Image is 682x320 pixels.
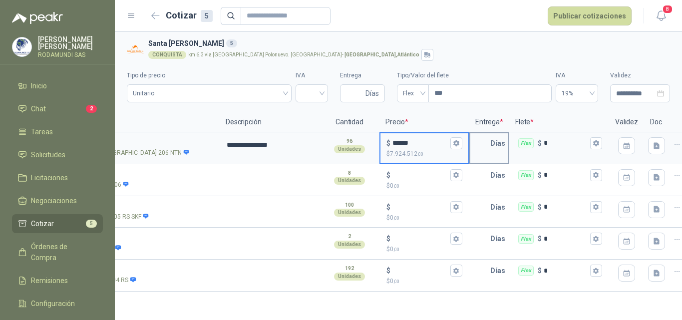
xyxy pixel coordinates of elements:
strong: [GEOGRAPHIC_DATA] , Atlántico [344,52,419,57]
input: $$0,00 [392,267,448,275]
a: Tareas [12,122,103,141]
button: $$7.924.512,00 [450,137,462,149]
span: ,00 [393,215,399,221]
p: $ [538,233,542,244]
span: 0 [390,182,399,189]
a: Inicio [12,76,103,95]
div: Unidades [334,273,365,281]
p: $ [538,265,542,276]
span: ,00 [417,151,423,157]
p: $ [386,233,390,244]
button: Flex $ [590,169,602,181]
p: RODAMUNDI SAS [38,52,103,58]
a: Negociaciones [12,191,103,210]
p: Días [490,197,509,217]
span: Solicitudes [31,149,65,160]
p: $ [386,245,462,254]
span: Inicio [31,80,47,91]
span: Licitaciones [31,172,68,183]
a: Configuración [12,294,103,313]
input: Flex $ [544,203,588,211]
span: ,00 [393,183,399,189]
input: -CHUMACERA [GEOGRAPHIC_DATA] 206 NTN [27,140,213,147]
p: Flete [509,112,609,132]
span: 19% [562,86,592,101]
span: 8 [662,4,673,14]
p: $ [386,170,390,181]
span: Flex [403,86,423,101]
label: Tipo de precio [127,71,292,80]
div: CONQUISTA [148,51,186,59]
span: Remisiones [31,275,68,286]
input: $$0,00 [392,203,448,211]
p: Días [490,133,509,153]
input: Flex $ [544,139,588,147]
p: Doc [644,112,669,132]
span: 0 [390,214,399,221]
input: -RODAMIENTO SB 205 RS SKF [27,204,213,211]
label: Tipo/Valor del flete [397,71,552,80]
p: 8 [348,169,351,177]
span: 2 [86,105,97,113]
img: Company Logo [127,41,144,58]
span: 5 [86,220,97,228]
p: $ [386,138,390,149]
span: 0 [390,278,399,285]
p: Cantidad [320,112,379,132]
a: Chat2 [12,99,103,118]
label: IVA [556,71,598,80]
input: Flex $ [544,171,588,179]
a: Cotizar5 [12,214,103,233]
p: 96 [346,137,352,145]
p: $ [386,149,462,159]
a: Órdenes de Compra [12,237,103,267]
span: Negociaciones [31,195,77,206]
button: $$0,00 [450,265,462,277]
p: km 6.3 via [GEOGRAPHIC_DATA] Polonuevo. [GEOGRAPHIC_DATA] - [188,52,419,57]
div: Flex [518,266,534,276]
p: 100 [345,201,354,209]
span: Días [365,85,379,102]
h2: Cotizar [166,8,213,22]
span: 0 [390,246,399,253]
button: Flex $ [590,265,602,277]
button: Flex $ [590,233,602,245]
a: Solicitudes [12,145,103,164]
p: $ [386,202,390,213]
button: $$0,00 [450,233,462,245]
p: Producto [20,112,220,132]
a: Remisiones [12,271,103,290]
input: $$0,00 [392,235,448,243]
p: $ [538,138,542,149]
p: $ [386,277,462,286]
p: 192 [345,265,354,273]
span: Configuración [31,298,75,309]
label: Entrega [340,71,385,80]
p: Descripción [220,112,320,132]
h3: Santa [PERSON_NAME] [148,38,666,49]
input: -CHUMACERA T207 [27,235,213,243]
p: Validez [609,112,644,132]
span: Chat [31,103,46,114]
div: 5 [201,10,213,22]
div: 5 [226,39,237,47]
img: Logo peakr [12,12,63,24]
input: $$0,00 [392,171,448,179]
p: $ [538,170,542,181]
p: Días [490,229,509,249]
a: Licitaciones [12,168,103,187]
p: Días [490,261,509,281]
div: Flex [518,202,534,212]
span: ,00 [393,279,399,284]
div: Unidades [334,177,365,185]
input: -CHUMACERA UCT206 [27,172,213,179]
p: $ [538,202,542,213]
button: Flex $ [590,137,602,149]
div: Unidades [334,209,365,217]
input: Flex $ [544,267,588,275]
button: Publicar cotizaciones [548,6,632,25]
button: 8 [652,7,670,25]
button: $$0,00 [450,169,462,181]
span: 7.924.512 [390,150,423,157]
p: $ [386,213,462,223]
